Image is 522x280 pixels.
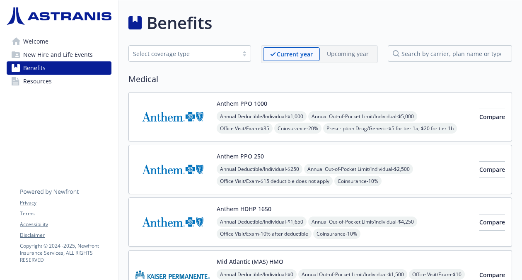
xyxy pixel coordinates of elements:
[479,113,505,121] span: Compare
[23,48,93,61] span: New Hire and Life Events
[313,229,360,239] span: Coinsurance - 10%
[277,50,313,58] p: Current year
[479,218,505,226] span: Compare
[128,73,512,85] h2: Medical
[388,45,512,62] input: search by carrier, plan name or type
[135,99,210,134] img: Anthem Blue Cross carrier logo
[7,75,111,88] a: Resources
[133,49,234,58] div: Select coverage type
[20,199,111,207] a: Privacy
[20,242,111,263] p: Copyright © 2024 - 2025 , Newfront Insurance Services, ALL RIGHTS RESERVED
[217,99,267,108] button: Anthem PPO 1000
[304,164,413,174] span: Annual Out-of-Pocket Limit/Individual - $2,500
[217,217,307,227] span: Annual Deductible/Individual - $1,650
[308,111,417,122] span: Annual Out-of-Pocket Limit/Individual - $5,000
[20,231,111,239] a: Disclaimer
[147,10,212,35] h1: Benefits
[135,152,210,187] img: Anthem Blue Cross carrier logo
[409,269,465,280] span: Office Visit/Exam - $10
[479,161,505,178] button: Compare
[274,123,321,134] span: Coinsurance - 20%
[479,109,505,125] button: Compare
[479,271,505,279] span: Compare
[323,123,457,134] span: Prescription Drug/Generic - $5 for tier 1a; $20 for tier 1b
[135,205,210,240] img: Anthem Blue Cross carrier logo
[217,205,271,213] button: Anthem HDHP 1650
[327,49,369,58] p: Upcoming year
[217,111,307,122] span: Annual Deductible/Individual - $1,000
[479,166,505,173] span: Compare
[217,257,283,266] button: Mid Atlantic (MAS) HMO
[23,35,48,48] span: Welcome
[7,48,111,61] a: New Hire and Life Events
[320,47,376,61] span: Upcoming year
[7,35,111,48] a: Welcome
[217,176,333,186] span: Office Visit/Exam - $15 deductible does not apply
[479,214,505,231] button: Compare
[23,75,52,88] span: Resources
[23,61,46,75] span: Benefits
[7,61,111,75] a: Benefits
[20,221,111,228] a: Accessibility
[217,164,302,174] span: Annual Deductible/Individual - $250
[217,152,264,161] button: Anthem PPO 250
[217,269,297,280] span: Annual Deductible/Individual - $0
[217,229,312,239] span: Office Visit/Exam - 10% after deductible
[334,176,382,186] span: Coinsurance - 10%
[298,269,407,280] span: Annual Out-of-Pocket Limit/Individual - $1,500
[217,123,273,134] span: Office Visit/Exam - $35
[308,217,417,227] span: Annual Out-of-Pocket Limit/Individual - $4,250
[20,210,111,217] a: Terms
